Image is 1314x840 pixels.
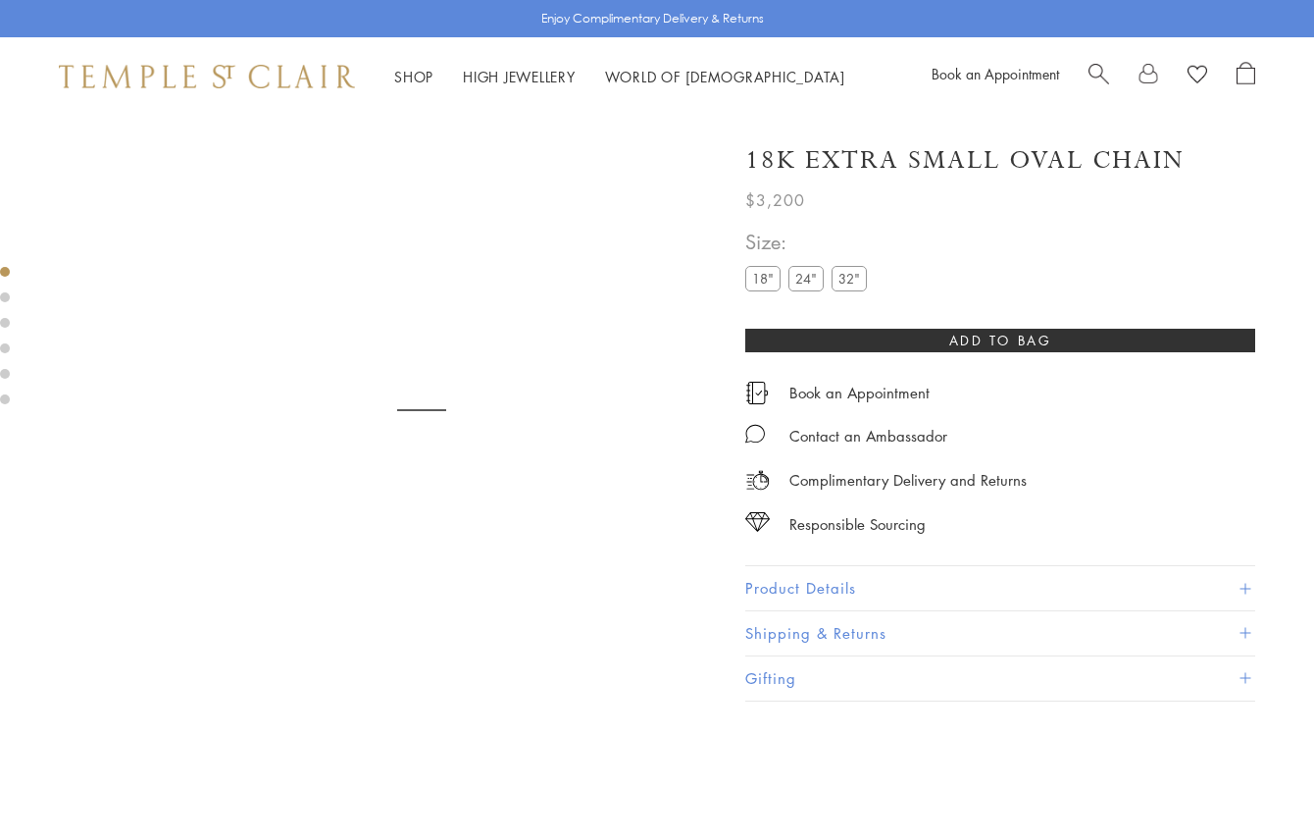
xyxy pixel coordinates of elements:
label: 32" [832,266,867,290]
span: Size: [745,226,875,258]
button: Gifting [745,656,1255,701]
label: 18" [745,266,781,290]
img: MessageIcon-01_2.svg [745,424,765,444]
img: Temple St. Clair [59,65,355,88]
label: 24" [788,266,824,290]
a: Book an Appointment [789,382,930,403]
a: Search [1088,62,1109,91]
img: icon_delivery.svg [745,468,770,493]
nav: Main navigation [394,65,845,89]
a: ShopShop [394,67,433,86]
button: Shipping & Returns [745,611,1255,656]
h1: 18K Extra Small Oval Chain [745,143,1185,178]
img: icon_sourcing.svg [745,512,770,532]
a: View Wishlist [1188,62,1207,91]
p: Enjoy Complimentary Delivery & Returns [541,9,764,28]
img: icon_appointment.svg [745,382,769,404]
button: Add to bag [745,329,1255,352]
a: Book an Appointment [932,64,1059,83]
a: World of [DEMOGRAPHIC_DATA]World of [DEMOGRAPHIC_DATA] [605,67,845,86]
div: Contact an Ambassador [789,424,947,448]
span: Add to bag [949,330,1052,351]
div: Responsible Sourcing [789,512,926,537]
a: High JewelleryHigh Jewellery [463,67,576,86]
span: $3,200 [745,187,805,213]
button: Product Details [745,566,1255,610]
a: Open Shopping Bag [1237,62,1255,91]
p: Complimentary Delivery and Returns [789,468,1027,493]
